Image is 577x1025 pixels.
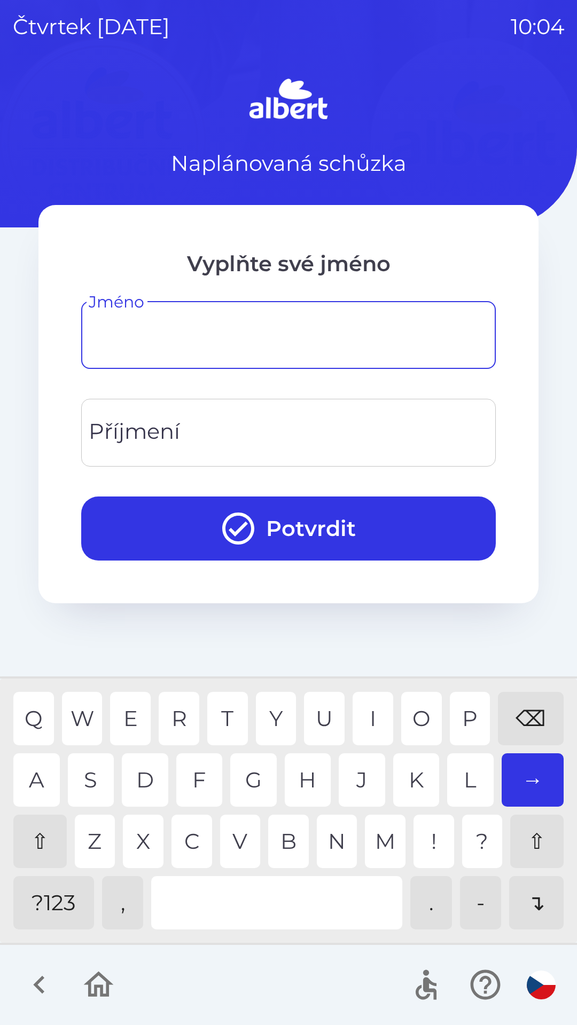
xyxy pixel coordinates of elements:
img: Logo [38,75,539,126]
p: Naplánovaná schůzka [171,147,407,179]
img: cs flag [527,971,556,999]
label: Jméno [89,290,144,313]
button: Potvrdit [81,496,496,561]
p: čtvrtek [DATE] [13,11,170,43]
p: 10:04 [511,11,564,43]
p: Vyplňte své jméno [81,248,496,280]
